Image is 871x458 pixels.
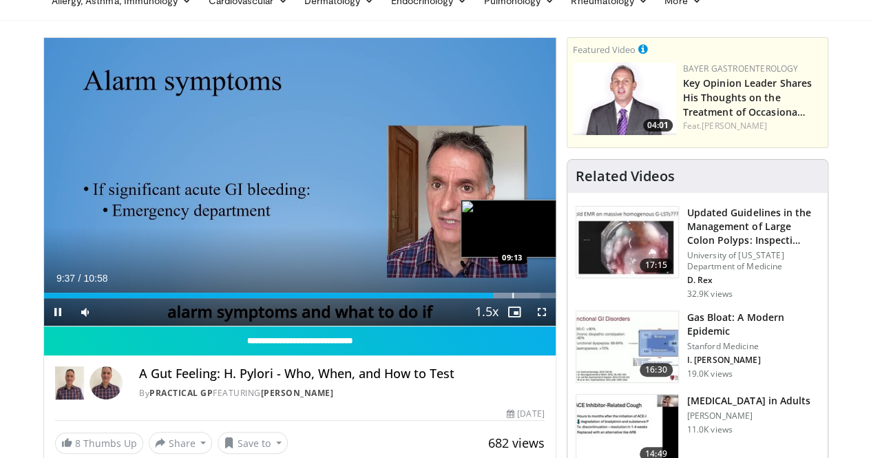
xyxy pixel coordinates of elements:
[573,43,636,56] small: Featured Video
[78,273,81,284] span: /
[687,394,810,408] h3: [MEDICAL_DATA] in Adults
[56,273,75,284] span: 9:37
[218,432,288,454] button: Save to
[44,298,72,326] button: Pause
[44,293,556,298] div: Progress Bar
[55,366,84,399] img: Practical GP
[507,408,544,420] div: [DATE]
[687,424,733,435] p: 11.0K views
[640,258,673,272] span: 17:15
[75,437,81,450] span: 8
[573,63,676,135] img: 9828b8df-38ad-4333-b93d-bb657251ca89.png.150x105_q85_crop-smart_upscale.png
[683,120,822,132] div: Feat.
[501,298,528,326] button: Enable picture-in-picture mode
[687,341,819,352] p: Stanford Medicine
[643,119,673,132] span: 04:01
[44,38,556,326] video-js: Video Player
[576,207,678,278] img: dfcfcb0d-b871-4e1a-9f0c-9f64970f7dd8.150x105_q85_crop-smart_upscale.jpg
[702,120,767,132] a: [PERSON_NAME]
[687,410,810,421] p: [PERSON_NAME]
[528,298,556,326] button: Fullscreen
[260,387,333,399] a: [PERSON_NAME]
[488,435,545,451] span: 682 views
[149,432,213,454] button: Share
[687,368,733,379] p: 19.0K views
[687,311,819,338] h3: Gas Bloat: A Modern Epidemic
[72,298,99,326] button: Mute
[139,387,545,399] div: By FEATURING
[461,200,564,258] img: image.jpeg
[640,363,673,377] span: 16:30
[687,206,819,247] h3: Updated Guidelines in the Management of Large Colon Polyps: Inspecti…
[683,76,812,118] a: Key Opinion Leader Shares His Thoughts on the Treatment of Occasiona…
[576,311,678,383] img: 480ec31d-e3c1-475b-8289-0a0659db689a.150x105_q85_crop-smart_upscale.jpg
[687,355,819,366] p: I. [PERSON_NAME]
[683,63,799,74] a: Bayer Gastroenterology
[473,298,501,326] button: Playback Rate
[55,433,143,454] a: 8 Thumbs Up
[139,366,545,382] h4: A Gut Feeling: H. Pylori - Who, When, and How to Test
[687,289,733,300] p: 32.9K views
[687,250,819,272] p: University of [US_STATE] Department of Medicine
[573,63,676,135] a: 04:01
[90,366,123,399] img: Avatar
[576,168,675,185] h4: Related Videos
[149,387,213,399] a: Practical GP
[576,206,819,300] a: 17:15 Updated Guidelines in the Management of Large Colon Polyps: Inspecti… University of [US_STA...
[687,275,819,286] p: D. Rex
[83,273,107,284] span: 10:58
[576,311,819,384] a: 16:30 Gas Bloat: A Modern Epidemic Stanford Medicine I. [PERSON_NAME] 19.0K views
